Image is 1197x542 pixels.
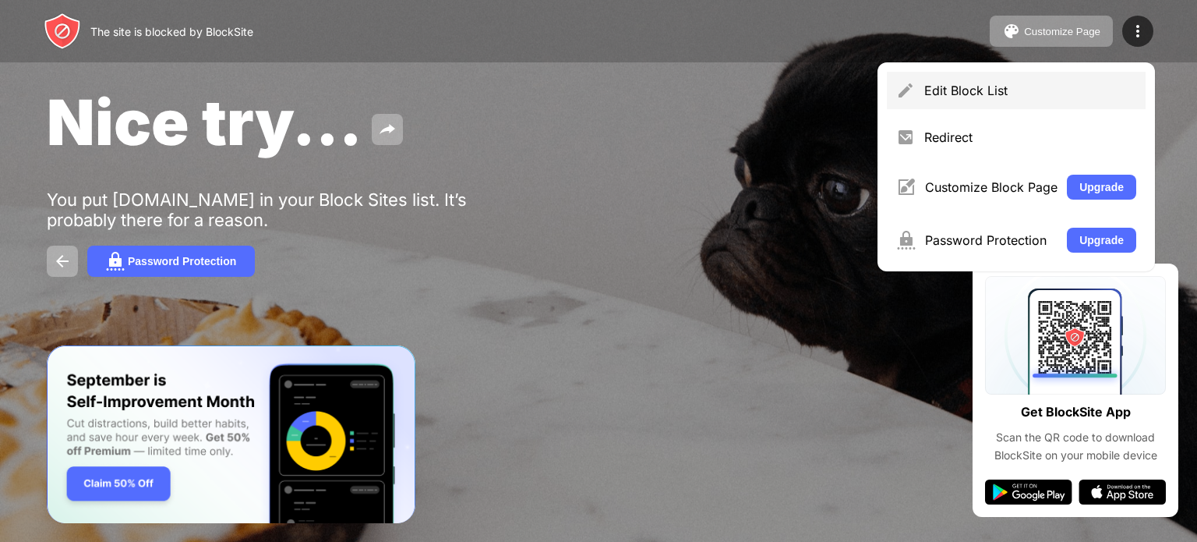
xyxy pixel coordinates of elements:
img: google-play.svg [985,480,1072,505]
img: pallet.svg [1002,22,1021,41]
div: Password Protection [128,255,236,267]
img: menu-icon.svg [1128,22,1147,41]
div: Redirect [924,129,1136,145]
img: menu-password.svg [896,231,916,250]
button: Upgrade [1067,228,1136,253]
button: Upgrade [1067,175,1136,200]
div: Customize Block Page [925,179,1058,195]
iframe: Banner [47,345,415,524]
img: menu-pencil.svg [896,81,915,100]
img: password.svg [106,252,125,271]
button: Customize Page [990,16,1113,47]
img: menu-customize.svg [896,178,916,197]
img: menu-redirect.svg [896,128,915,147]
div: Scan the QR code to download BlockSite on your mobile device [985,429,1166,464]
img: share.svg [378,120,397,139]
div: Customize Page [1024,26,1100,37]
img: header-logo.svg [44,12,81,50]
button: Password Protection [87,246,255,277]
div: Get BlockSite App [1021,401,1131,423]
div: You put [DOMAIN_NAME] in your Block Sites list. It’s probably there for a reason. [47,190,528,230]
span: Nice try... [47,84,362,160]
img: back.svg [53,252,72,271]
div: The site is blocked by BlockSite [90,25,253,38]
div: Edit Block List [924,83,1136,98]
img: app-store.svg [1079,480,1166,505]
div: Password Protection [925,232,1058,248]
